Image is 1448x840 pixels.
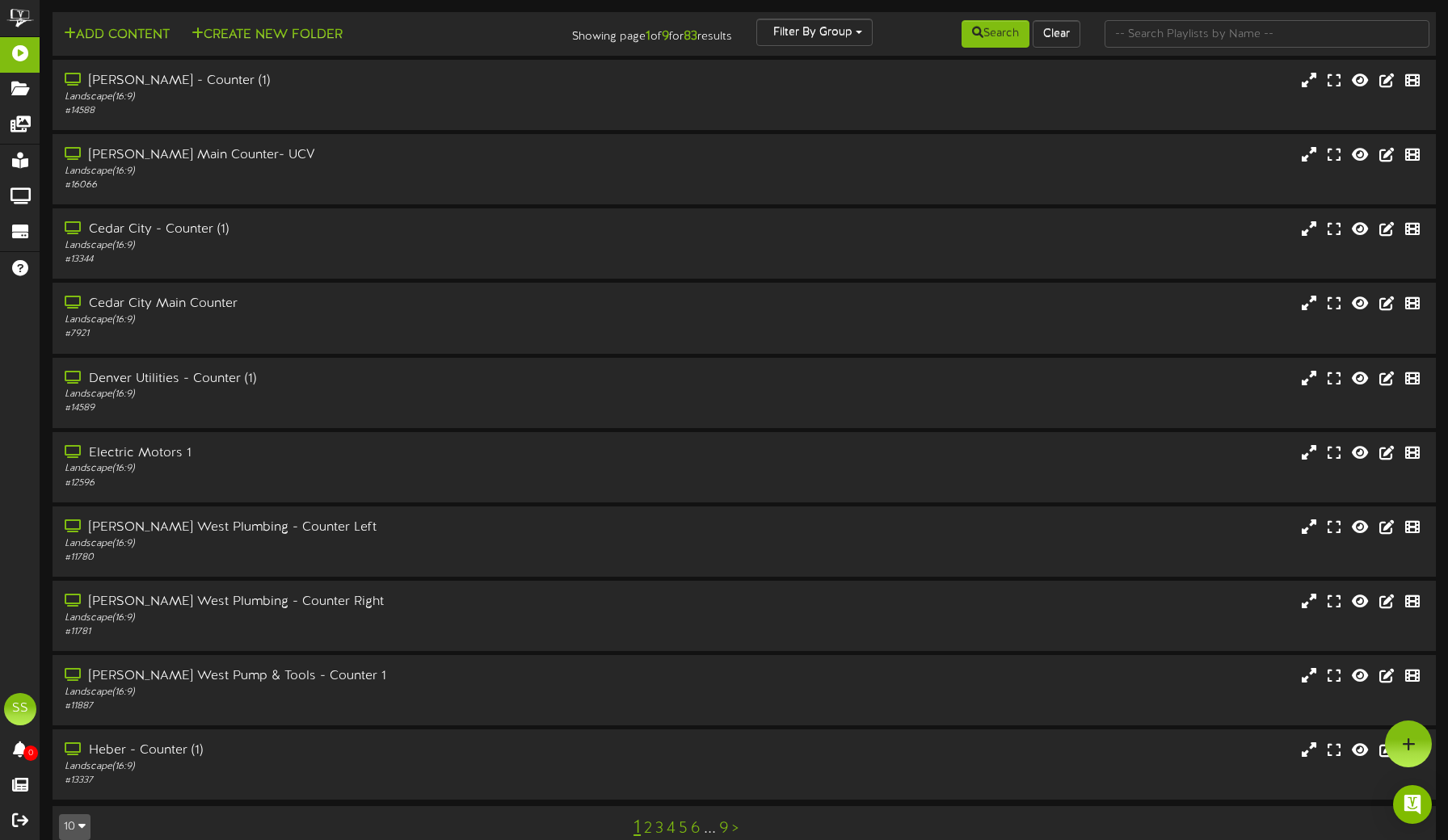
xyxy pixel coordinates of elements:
div: Showing page of for results [511,19,744,46]
a: 2 [644,820,652,838]
div: Landscape ( 16:9 ) [65,611,617,625]
div: [PERSON_NAME] Main Counter- UCV [65,146,617,165]
div: # 13344 [65,253,617,267]
div: # 11780 [65,551,617,565]
a: 6 [691,820,701,838]
a: > [732,820,739,838]
a: 4 [667,820,676,838]
button: Search [962,20,1029,48]
button: Add Content [59,25,175,45]
input: -- Search Playlists by Name -- [1105,20,1429,48]
div: Landscape ( 16:9 ) [65,239,617,253]
div: Landscape ( 16:9 ) [65,760,617,774]
div: # 13337 [65,774,617,787]
a: 1 [633,817,641,838]
div: # 11887 [65,699,617,713]
div: [PERSON_NAME] West Pump & Tools - Counter 1 [65,667,617,686]
div: Landscape ( 16:9 ) [65,388,617,401]
a: 9 [719,820,729,838]
div: Landscape ( 16:9 ) [65,686,617,699]
div: Cedar City - Counter (1) [65,220,617,239]
button: Filter By Group [756,19,873,46]
div: # 12596 [65,477,617,490]
div: SS [4,693,36,725]
div: # 14589 [65,401,617,415]
button: Create New Folder [187,25,347,45]
button: 10 [59,814,90,840]
div: Electric Motors 1 [65,444,617,463]
div: Landscape ( 16:9 ) [65,537,617,551]
a: 3 [655,820,663,838]
div: Landscape ( 16:9 ) [65,90,617,104]
div: [PERSON_NAME] West Plumbing - Counter Right [65,593,617,611]
strong: 83 [684,29,697,44]
div: Heber - Counter (1) [65,741,617,760]
a: 5 [679,820,688,838]
div: Cedar City Main Counter [65,295,617,313]
a: ... [704,820,716,838]
div: [PERSON_NAME] West Plumbing - Counter Left [65,519,617,537]
div: Landscape ( 16:9 ) [65,165,617,178]
div: # 16066 [65,178,617,192]
div: Landscape ( 16:9 ) [65,462,617,476]
div: Open Intercom Messenger [1393,785,1432,824]
div: Denver Utilities - Counter (1) [65,370,617,388]
div: Landscape ( 16:9 ) [65,313,617,327]
div: [PERSON_NAME] - Counter (1) [65,72,617,90]
strong: 9 [662,29,669,44]
div: # 7921 [65,327,617,341]
div: # 11781 [65,625,617,639]
span: 0 [23,745,38,761]
strong: 1 [646,29,650,44]
div: # 14588 [65,104,617,118]
button: Clear [1033,20,1080,48]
